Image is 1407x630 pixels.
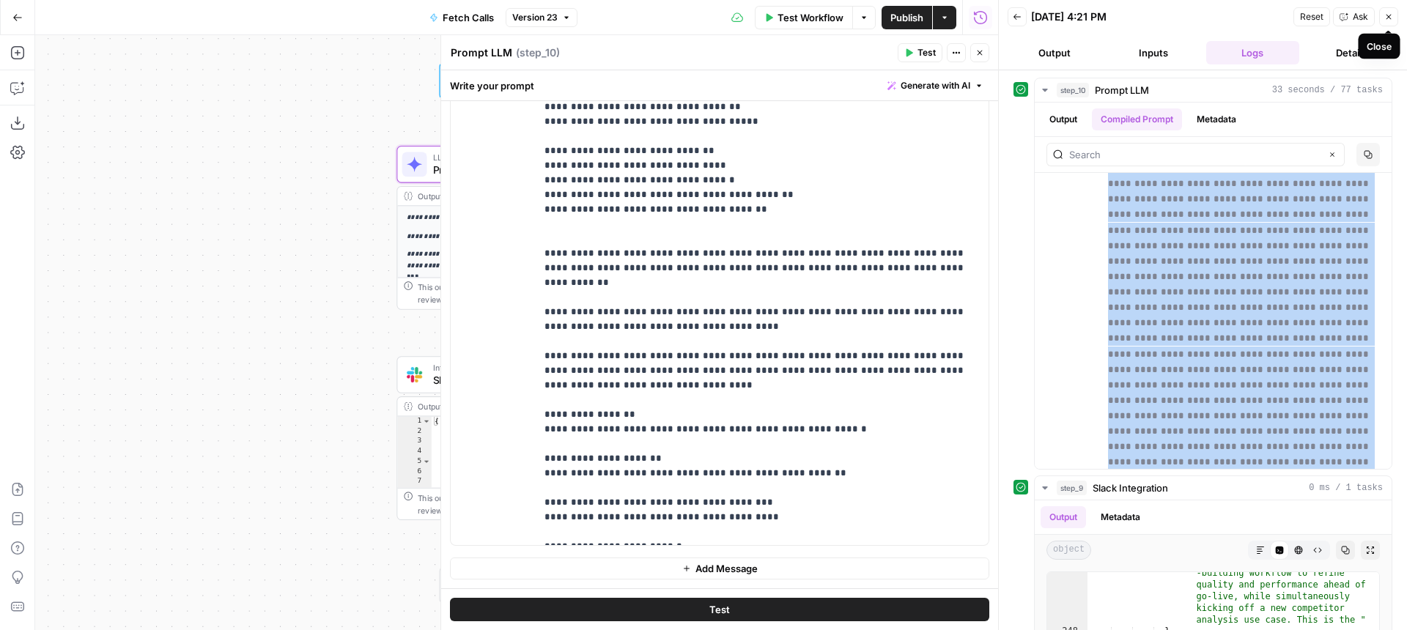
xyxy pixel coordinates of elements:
[917,46,936,59] span: Test
[1069,147,1321,162] input: Search
[451,45,512,60] textarea: Prompt LLM
[396,566,636,604] div: EndOutput
[1305,41,1398,64] button: Details
[882,6,932,29] button: Publish
[450,557,989,579] button: Add Message
[422,456,431,467] span: Toggle code folding, rows 5 through 12
[506,8,577,27] button: Version 23
[778,10,843,25] span: Test Workflow
[407,367,422,382] img: Slack-mark-RGB.png
[397,456,431,467] div: 5
[709,602,730,617] span: Test
[418,281,629,306] div: This output is too large & has been abbreviated for review. to view the full content.
[1035,476,1392,500] button: 0 ms / 1 tasks
[397,467,431,477] div: 6
[397,477,431,487] div: 7
[441,70,998,100] div: Write your prompt
[450,598,989,621] button: Test
[755,6,852,29] button: Test Workflow
[516,45,560,60] span: ( step_10 )
[1041,506,1086,528] button: Output
[1107,41,1200,64] button: Inputs
[397,426,431,437] div: 2
[433,151,591,163] span: LLM · Gemini 2.5 Pro
[901,79,970,92] span: Generate with AI
[1333,7,1375,26] button: Ask
[1093,481,1168,495] span: Slack Integration
[1057,83,1089,97] span: step_10
[397,417,431,427] div: 1
[1057,481,1087,495] span: step_9
[397,447,431,457] div: 4
[1095,83,1149,97] span: Prompt LLM
[1035,103,1392,469] div: 33 seconds / 77 tasks
[433,372,594,388] span: Slack Integration
[1041,108,1086,130] button: Output
[1367,39,1392,53] div: Close
[433,162,591,177] span: Prompt LLM
[1188,108,1245,130] button: Metadata
[1046,541,1091,560] span: object
[443,10,494,25] span: Fetch Calls
[396,356,636,520] div: IntegrationSlack IntegrationStep 9Output{ "ok":true, "channel":"C09DA77JG67", "ts":"1757449340.87...
[1035,78,1392,102] button: 33 seconds / 77 tasks
[890,10,923,25] span: Publish
[1300,10,1323,23] span: Reset
[433,362,594,374] span: Integration
[421,6,503,29] button: Fetch Calls
[397,487,431,497] div: 8
[512,11,558,24] span: Version 23
[1092,108,1182,130] button: Compiled Prompt
[1293,7,1330,26] button: Reset
[396,62,636,100] div: WorkflowSet InputsInputs
[418,190,613,202] div: Output
[1008,41,1101,64] button: Output
[1092,506,1149,528] button: Metadata
[898,43,942,62] button: Test
[397,437,431,447] div: 3
[1353,10,1368,23] span: Ask
[1206,41,1299,64] button: Logs
[695,561,758,576] span: Add Message
[1309,481,1383,494] span: 0 ms / 1 tasks
[422,417,431,427] span: Toggle code folding, rows 1 through 13
[882,76,989,95] button: Generate with AI
[418,492,629,516] div: This output is too large & has been abbreviated for review. to view the full content.
[1272,84,1383,97] span: 33 seconds / 77 tasks
[418,400,613,412] div: Output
